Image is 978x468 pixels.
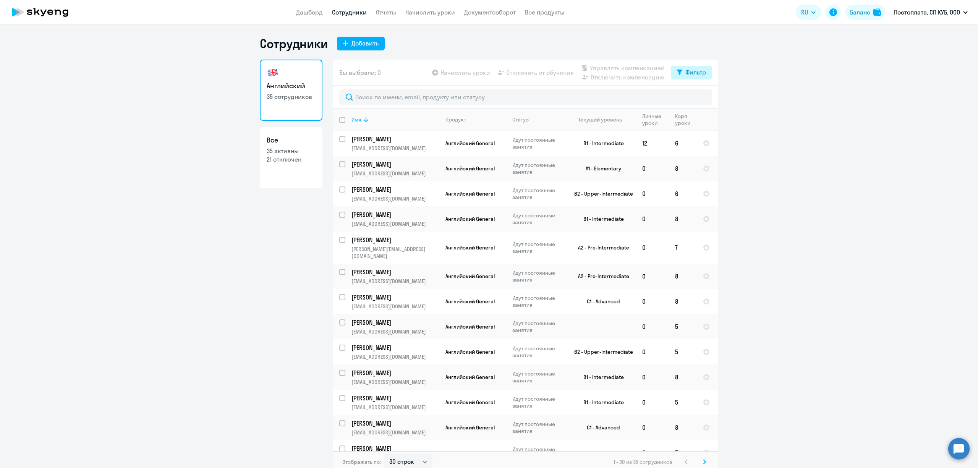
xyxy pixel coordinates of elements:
td: 5 [669,440,697,465]
td: A2 - Pre-Intermediate [565,264,636,289]
td: C1 - Advanced [565,415,636,440]
a: Документооборот [464,8,516,16]
p: [PERSON_NAME] [351,160,438,168]
a: [PERSON_NAME] [351,293,439,301]
p: [PERSON_NAME] [351,211,438,219]
p: [EMAIL_ADDRESS][DOMAIN_NAME] [351,328,439,335]
span: Английский General [445,298,495,305]
p: Идут постоянные занятия [512,187,565,201]
td: B1 - Intermediate [565,364,636,390]
p: Идут постоянные занятия [512,212,565,226]
td: 8 [669,264,697,289]
td: 6 [669,131,697,156]
a: Балансbalance [845,5,886,20]
p: [EMAIL_ADDRESS][DOMAIN_NAME] [351,278,439,285]
td: 12 [636,131,669,156]
td: 5 [669,390,697,415]
button: Фильтр [671,66,712,79]
a: [PERSON_NAME] [351,268,439,276]
p: [EMAIL_ADDRESS][DOMAIN_NAME] [351,170,439,177]
td: 7 [669,232,697,264]
div: Продукт [445,116,506,123]
td: 0 [636,264,669,289]
div: Продукт [445,116,466,123]
p: Идут постоянные занятия [512,269,565,283]
p: [PERSON_NAME] [351,318,438,327]
p: Идут постоянные занятия [512,136,565,150]
p: Идут постоянные занятия [512,421,565,434]
p: [PERSON_NAME] [351,369,438,377]
span: RU [801,8,808,17]
td: 8 [669,156,697,181]
td: 8 [669,364,697,390]
button: Добавить [337,37,385,50]
input: Поиск по имени, email, продукту или статусу [339,89,712,105]
div: Имя [351,116,361,123]
p: Идут постоянные занятия [512,295,565,308]
a: Дашборд [296,8,323,16]
p: Идут постоянные занятия [512,241,565,254]
p: Идут постоянные занятия [512,446,565,460]
td: 0 [636,440,669,465]
span: Английский General [445,165,495,172]
a: [PERSON_NAME] [351,369,439,377]
a: [PERSON_NAME] [351,211,439,219]
a: Отчеты [376,8,396,16]
a: [PERSON_NAME] [351,343,439,352]
p: [EMAIL_ADDRESS][DOMAIN_NAME] [351,195,439,202]
p: [EMAIL_ADDRESS][DOMAIN_NAME] [351,429,439,436]
div: Текущий уровень [571,116,636,123]
td: 0 [636,415,669,440]
a: Английский35 сотрудников [260,60,322,121]
td: C1 - Advanced [565,289,636,314]
button: RU [796,5,821,20]
p: [EMAIL_ADDRESS][DOMAIN_NAME] [351,220,439,227]
td: 8 [669,289,697,314]
td: A1 - Elementary [565,156,636,181]
div: Добавить [351,39,379,48]
td: B1 - Intermediate [565,206,636,232]
p: 21 отключен [267,155,316,164]
p: [PERSON_NAME] [351,185,438,194]
p: [PERSON_NAME] [351,268,438,276]
span: Английский General [445,399,495,406]
h3: Английский [267,81,316,91]
a: Начислить уроки [405,8,455,16]
p: [PERSON_NAME] [351,343,438,352]
a: Все продукты [525,8,565,16]
span: Английский General [445,140,495,147]
td: B1 - Intermediate [565,131,636,156]
span: Отображать по: [342,458,381,465]
td: B2 - Upper-Intermediate [565,339,636,364]
span: Английский General [445,374,495,381]
p: Идут постоянные занятия [512,370,565,384]
td: 0 [636,232,669,264]
div: Корп. уроки [675,113,696,126]
p: Постоплата, СП КУБ, ООО [894,8,960,17]
p: 35 активны [267,147,316,155]
p: [PERSON_NAME][EMAIL_ADDRESS][DOMAIN_NAME] [351,246,439,259]
td: 0 [636,289,669,314]
div: Статус [512,116,529,123]
td: 0 [636,206,669,232]
span: Английский General [445,323,495,330]
td: 0 [636,156,669,181]
p: [EMAIL_ADDRESS][DOMAIN_NAME] [351,353,439,360]
div: Фильтр [685,68,706,77]
a: [PERSON_NAME] [351,419,439,428]
td: A2 - Pre-Intermediate [565,440,636,465]
td: 6 [669,181,697,206]
span: Английский General [445,273,495,280]
a: [PERSON_NAME] [351,135,439,143]
td: 0 [636,390,669,415]
a: [PERSON_NAME] [351,318,439,327]
a: [PERSON_NAME] [351,160,439,168]
span: Английский General [445,424,495,431]
span: Английский General [445,244,495,251]
p: Идут постоянные занятия [512,345,565,359]
h3: Все [267,135,316,145]
td: 0 [636,314,669,339]
p: [PERSON_NAME] [351,236,438,244]
p: [EMAIL_ADDRESS][DOMAIN_NAME] [351,379,439,385]
span: Английский General [445,449,495,456]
